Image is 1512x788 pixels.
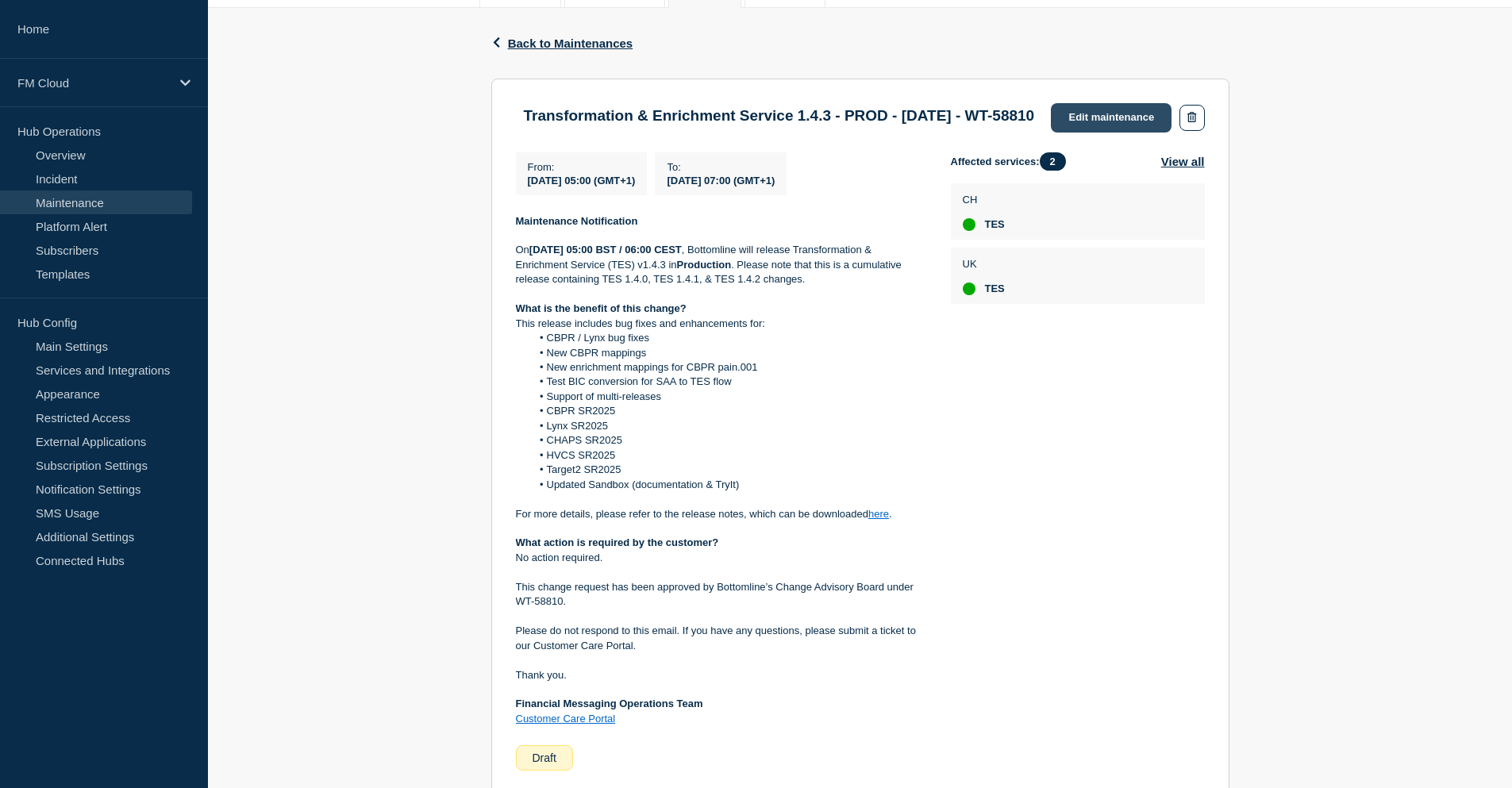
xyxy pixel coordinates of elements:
[516,507,925,521] p: For more details, please refer to the release notes, which can be downloaded .
[516,243,925,286] p: On , Bottomline will release Transformation & Enrichment Service (TES) v1.4.3 in . Please note th...
[531,448,925,463] li: HVCS SR2025
[516,302,687,314] strong: What is the benefit of this change?
[868,508,889,520] a: here
[516,745,573,771] div: Draft
[516,698,703,709] strong: Financial Messaging Operations Team
[516,580,925,609] p: This change request has been approved by Bottomline’s Change Advisory Board under WT-58810.
[516,668,925,682] p: Thank you.
[531,463,925,477] li: Target2 SR2025
[531,331,925,345] li: CBPR / Lynx bug fixes
[531,390,925,404] li: Support of multi-releases
[528,175,636,186] span: [DATE] 05:00 (GMT+1)
[516,713,616,725] a: Customer Care Portal
[1040,152,1066,171] span: 2
[531,346,925,360] li: New CBPR mappings
[1161,152,1205,171] button: View all
[516,317,925,331] p: This release includes bug fixes and enhancements for:
[516,624,925,653] p: Please do not respond to this email. If you have any questions, please submit a ticket to our Cus...
[963,194,1005,206] p: CH
[985,218,1005,231] span: TES
[595,244,651,256] strong: BST / 06:00
[531,404,925,418] li: CBPR SR2025
[516,215,638,227] strong: Maintenance Notification
[531,375,925,389] li: Test BIC conversion for SAA to TES flow
[531,478,925,492] li: Updated Sandbox (documentation & TryIt)
[516,536,719,548] strong: What action is required by the customer?
[951,152,1074,171] span: Affected services:
[963,283,975,295] div: up
[524,107,1035,125] h3: Transformation & Enrichment Service 1.4.3 - PROD - [DATE] - WT-58810
[667,175,775,186] span: [DATE] 07:00 (GMT+1)
[531,360,925,375] li: New enrichment mappings for CBPR pain.001
[528,161,636,173] p: From :
[491,37,633,50] button: Back to Maintenances
[508,37,633,50] span: Back to Maintenances
[667,161,775,173] p: To :
[17,76,170,90] p: FM Cloud
[963,258,1005,270] p: UK
[531,433,925,448] li: CHAPS SR2025
[677,259,732,271] strong: Production
[654,244,682,256] strong: CEST
[531,419,925,433] li: Lynx SR2025
[1051,103,1172,133] a: Edit maintenance
[963,218,975,231] div: up
[516,551,925,565] p: No action required.
[985,283,1005,295] span: TES
[529,244,593,256] strong: [DATE] 05:00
